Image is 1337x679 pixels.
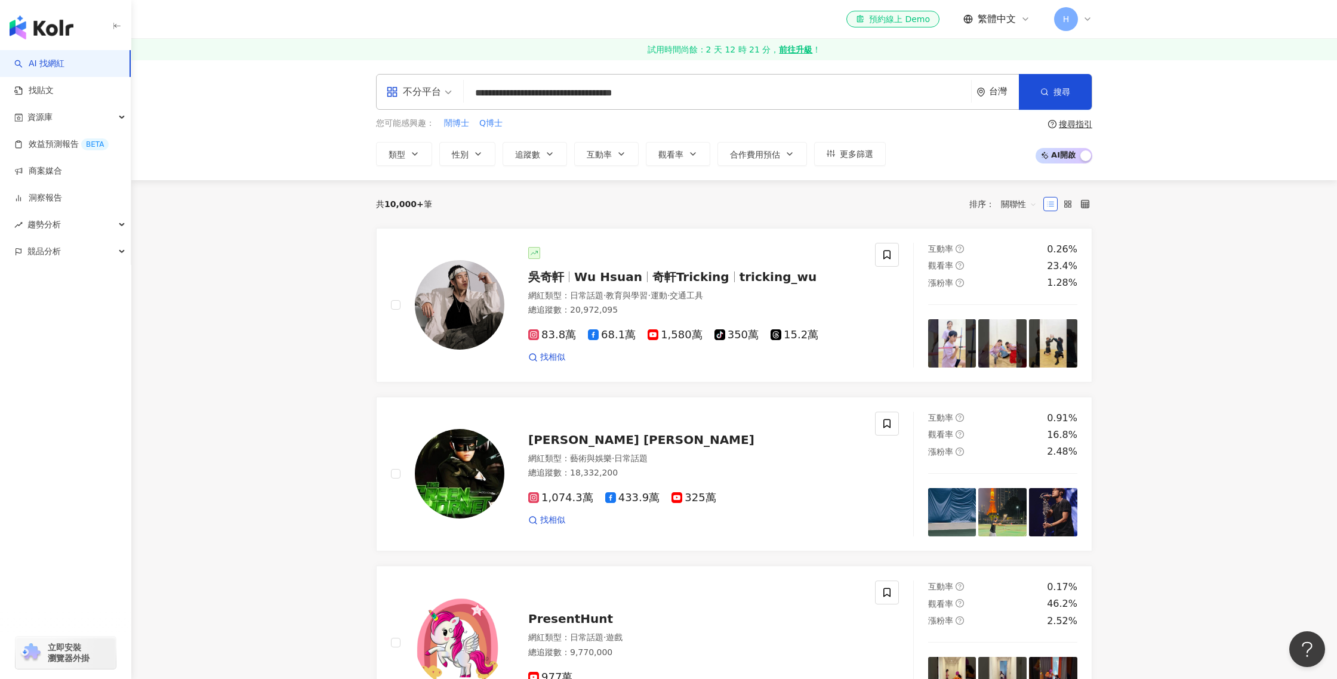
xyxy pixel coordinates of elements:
[444,118,469,129] span: 鬧博士
[1047,412,1077,425] div: 0.91%
[603,632,606,642] span: ·
[928,599,953,609] span: 觀看率
[740,270,817,284] span: tricking_wu
[978,13,1016,26] span: 繁體中文
[1029,319,1077,368] img: post-image
[928,278,953,288] span: 漲粉率
[389,150,405,159] span: 類型
[14,138,109,150] a: 效益預測報告BETA
[1029,488,1077,536] img: post-image
[528,290,861,302] div: 網紅類型 ：
[1047,615,1077,628] div: 2.52%
[956,413,964,422] span: question-circle
[131,39,1337,60] a: 試用時間尚餘：2 天 12 時 21 分，前往升級！
[928,261,953,270] span: 觀看率
[605,492,660,504] span: 433.9萬
[452,150,469,159] span: 性別
[528,304,861,316] div: 總追蹤數 ： 20,972,095
[606,291,648,300] span: 教育與學習
[978,319,1027,368] img: post-image
[717,142,807,166] button: 合作費用預估
[856,13,930,25] div: 預約線上 Demo
[574,270,642,284] span: Wu Hsuan
[956,279,964,287] span: question-circle
[956,447,964,456] span: question-circle
[439,142,495,166] button: 性別
[646,142,710,166] button: 觀看率
[376,228,1092,382] a: KOL Avatar吳奇軒Wu Hsuan奇軒Trickingtricking_wu網紅類型：日常話題·教育與學習·運動·交通工具總追蹤數：20,972,09583.8萬68.1萬1,580萬3...
[928,430,953,439] span: 觀看率
[771,329,818,341] span: 15.2萬
[540,514,565,526] span: 找相似
[528,453,861,465] div: 網紅類型 ：
[928,244,953,254] span: 互動率
[1047,428,1077,442] div: 16.8%
[528,270,564,284] span: 吳奇軒
[376,142,432,166] button: 類型
[614,453,648,463] span: 日常話題
[956,616,964,625] span: question-circle
[1047,445,1077,458] div: 2.48%
[978,488,1027,536] img: post-image
[14,192,62,204] a: 洞察報告
[1001,195,1037,214] span: 關聯性
[1047,243,1077,256] div: 0.26%
[1289,631,1325,667] iframe: Help Scout Beacon - Open
[570,453,612,463] span: 藝術與娛樂
[658,150,683,159] span: 觀看率
[846,11,939,27] a: 預約線上 Demo
[479,117,503,130] button: Q博士
[376,118,435,129] span: 您可能感興趣：
[1047,260,1077,273] div: 23.4%
[479,118,503,129] span: Q博士
[14,221,23,229] span: rise
[928,447,953,456] span: 漲粉率
[606,632,623,642] span: 遊戲
[415,260,504,350] img: KOL Avatar
[928,616,953,625] span: 漲粉率
[386,82,441,101] div: 不分平台
[528,351,565,363] a: 找相似
[503,142,567,166] button: 追蹤數
[928,413,953,422] span: 互動率
[528,329,576,341] span: 83.8萬
[14,85,54,97] a: 找貼文
[1059,119,1092,129] div: 搜尋指引
[570,291,603,300] span: 日常話題
[528,514,565,526] a: 找相似
[528,467,861,479] div: 總追蹤數 ： 18,332,200
[956,261,964,270] span: question-circle
[1048,120,1056,128] span: question-circle
[27,211,61,238] span: 趨勢分析
[384,199,424,209] span: 10,000+
[574,142,639,166] button: 互動率
[10,16,73,39] img: logo
[928,488,976,536] img: post-image
[1047,581,1077,594] div: 0.17%
[587,150,612,159] span: 互動率
[814,142,886,166] button: 更多篩選
[570,632,603,642] span: 日常話題
[528,492,593,504] span: 1,074.3萬
[928,319,976,368] img: post-image
[779,44,812,55] strong: 前往升級
[956,599,964,607] span: question-circle
[667,291,670,300] span: ·
[376,199,432,209] div: 共 筆
[16,637,116,669] a: chrome extension立即安裝 瀏覽器外掛
[969,195,1043,214] div: 排序：
[1053,87,1070,97] span: 搜尋
[528,612,613,626] span: PresentHunt
[671,492,716,504] span: 325萬
[648,329,703,341] span: 1,580萬
[1063,13,1070,26] span: H
[27,238,61,265] span: 競品分析
[515,150,540,159] span: 追蹤數
[714,329,759,341] span: 350萬
[588,329,636,341] span: 68.1萬
[1047,276,1077,289] div: 1.28%
[1019,74,1092,110] button: 搜尋
[48,642,90,663] span: 立即安裝 瀏覽器外掛
[528,647,861,659] div: 總追蹤數 ： 9,770,000
[528,433,754,447] span: [PERSON_NAME] [PERSON_NAME]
